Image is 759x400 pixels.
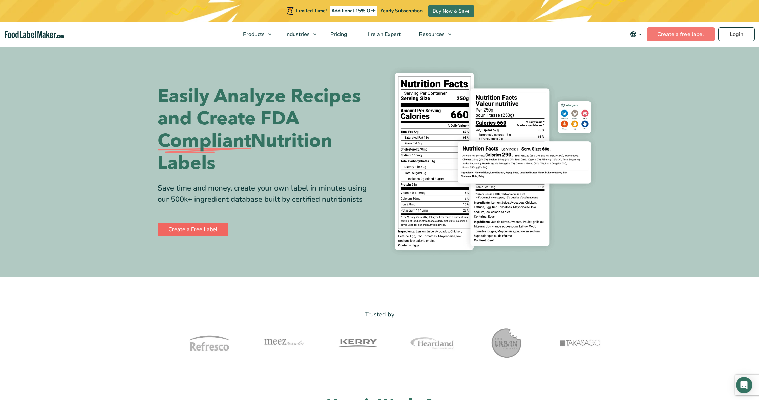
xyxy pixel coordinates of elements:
[276,22,320,47] a: Industries
[158,183,374,205] div: Save time and money, create your own label in minutes using our 500k+ ingredient database built b...
[328,31,348,38] span: Pricing
[158,85,374,175] h1: Easily Analyze Recipes and Create FDA Nutrition Labels
[158,223,228,236] a: Create a Free Label
[241,31,265,38] span: Products
[356,22,408,47] a: Hire an Expert
[283,31,310,38] span: Industries
[158,309,601,319] p: Trusted by
[736,377,752,393] div: Open Intercom Messenger
[363,31,402,38] span: Hire an Expert
[296,7,327,14] span: Limited Time!
[330,6,377,16] span: Additional 15% OFF
[647,27,715,41] a: Create a free label
[234,22,275,47] a: Products
[417,31,445,38] span: Resources
[322,22,355,47] a: Pricing
[410,22,455,47] a: Resources
[428,5,474,17] a: Buy Now & Save
[380,7,423,14] span: Yearly Subscription
[158,130,251,152] span: Compliant
[718,27,755,41] a: Login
